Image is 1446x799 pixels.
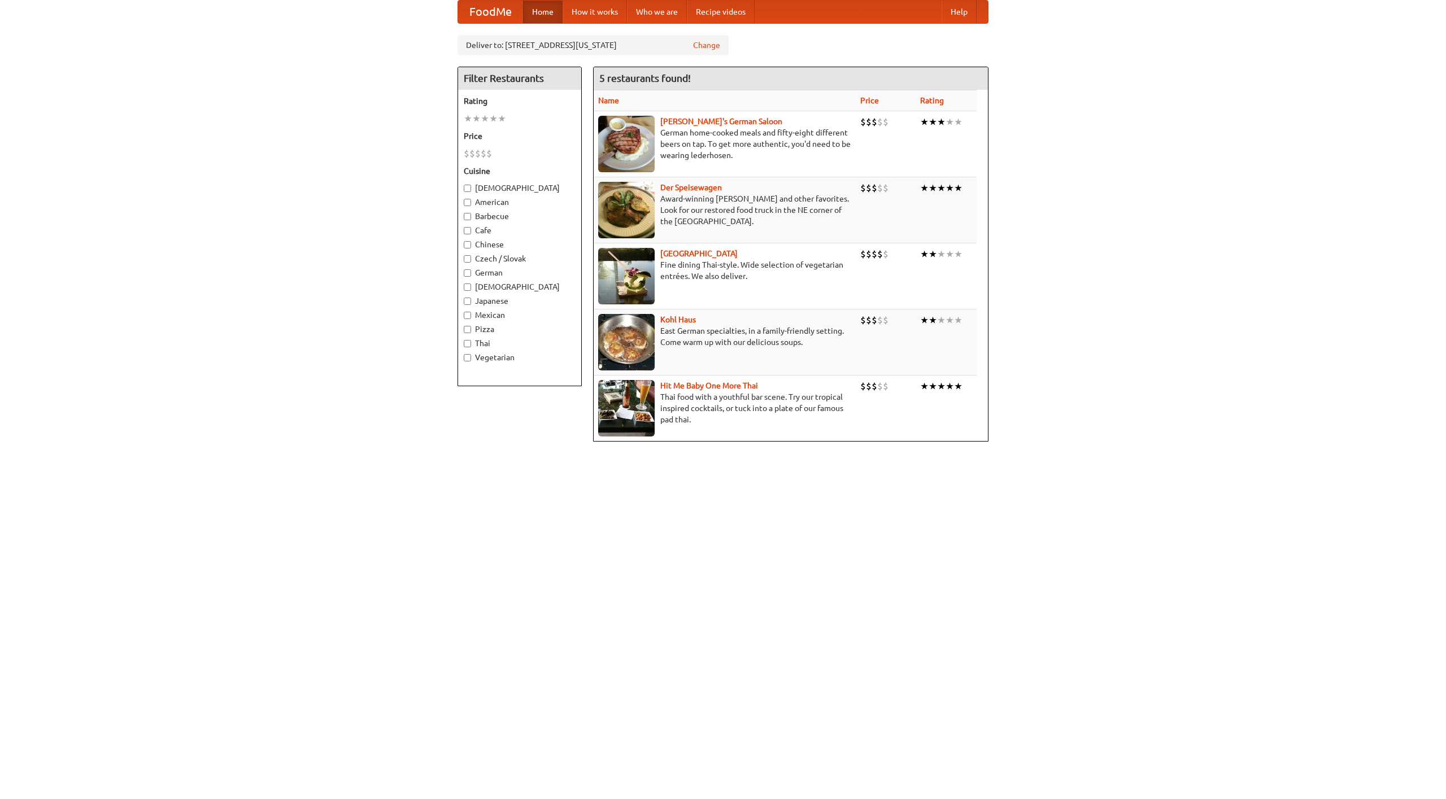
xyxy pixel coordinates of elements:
label: Mexican [464,309,576,321]
a: FoodMe [458,1,523,23]
li: $ [872,116,877,128]
a: Name [598,96,619,105]
li: ★ [472,112,481,125]
p: Fine dining Thai-style. Wide selection of vegetarian entrées. We also deliver. [598,259,851,282]
li: ★ [920,182,929,194]
li: ★ [937,314,946,326]
a: Price [860,96,879,105]
li: ★ [946,314,954,326]
a: Recipe videos [687,1,755,23]
label: Vegetarian [464,352,576,363]
input: [DEMOGRAPHIC_DATA] [464,185,471,192]
img: speisewagen.jpg [598,182,655,238]
img: esthers.jpg [598,116,655,172]
p: Award-winning [PERSON_NAME] and other favorites. Look for our restored food truck in the NE corne... [598,193,851,227]
li: $ [877,314,883,326]
li: ★ [920,380,929,392]
input: German [464,269,471,277]
div: Deliver to: [STREET_ADDRESS][US_STATE] [458,35,729,55]
li: ★ [929,380,937,392]
li: $ [866,314,872,326]
li: $ [866,116,872,128]
input: [DEMOGRAPHIC_DATA] [464,283,471,291]
li: $ [872,380,877,392]
li: ★ [946,116,954,128]
a: Change [693,40,720,51]
a: How it works [563,1,627,23]
li: ★ [954,248,962,260]
li: $ [860,182,866,194]
li: ★ [920,248,929,260]
li: ★ [929,248,937,260]
li: $ [866,182,872,194]
li: ★ [464,112,472,125]
li: $ [469,147,475,160]
li: ★ [481,112,489,125]
li: $ [877,380,883,392]
input: Barbecue [464,213,471,220]
li: ★ [946,182,954,194]
li: $ [883,116,888,128]
a: [PERSON_NAME]'s German Saloon [660,117,782,126]
li: ★ [489,112,498,125]
li: $ [860,116,866,128]
label: Chinese [464,239,576,250]
li: ★ [937,248,946,260]
li: $ [877,248,883,260]
b: Kohl Haus [660,315,696,324]
li: $ [860,380,866,392]
h5: Rating [464,95,576,107]
label: Pizza [464,324,576,335]
input: Cafe [464,227,471,234]
img: babythai.jpg [598,380,655,436]
img: satay.jpg [598,248,655,304]
li: ★ [937,380,946,392]
li: $ [883,248,888,260]
li: $ [475,147,481,160]
li: ★ [920,116,929,128]
p: Thai food with a youthful bar scene. Try our tropical inspired cocktails, or tuck into a plate of... [598,391,851,425]
li: $ [883,380,888,392]
img: kohlhaus.jpg [598,314,655,370]
a: [GEOGRAPHIC_DATA] [660,249,738,258]
a: Hit Me Baby One More Thai [660,381,758,390]
input: Mexican [464,312,471,319]
a: Home [523,1,563,23]
li: ★ [954,380,962,392]
li: $ [464,147,469,160]
li: ★ [929,116,937,128]
li: $ [872,182,877,194]
input: Chinese [464,241,471,248]
a: Who we are [627,1,687,23]
h5: Cuisine [464,165,576,177]
li: ★ [929,314,937,326]
li: $ [872,314,877,326]
h4: Filter Restaurants [458,67,581,90]
li: $ [872,248,877,260]
li: $ [860,314,866,326]
li: $ [860,248,866,260]
input: Vegetarian [464,354,471,361]
li: $ [883,314,888,326]
input: Pizza [464,326,471,333]
label: Japanese [464,295,576,307]
li: ★ [937,116,946,128]
label: Cafe [464,225,576,236]
li: ★ [498,112,506,125]
li: ★ [954,314,962,326]
li: ★ [920,314,929,326]
input: Thai [464,340,471,347]
label: Czech / Slovak [464,253,576,264]
li: $ [486,147,492,160]
li: $ [866,248,872,260]
li: ★ [954,116,962,128]
li: $ [883,182,888,194]
ng-pluralize: 5 restaurants found! [599,73,691,84]
label: American [464,197,576,208]
p: East German specialties, in a family-friendly setting. Come warm up with our delicious soups. [598,325,851,348]
input: American [464,199,471,206]
label: [DEMOGRAPHIC_DATA] [464,281,576,292]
